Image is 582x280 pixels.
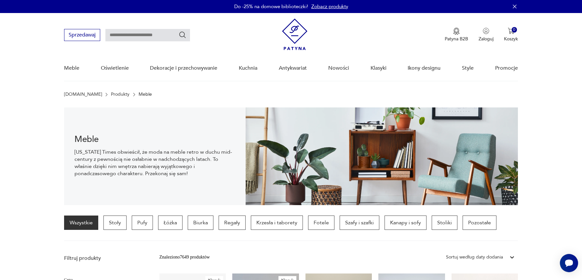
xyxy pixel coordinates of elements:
[64,92,102,97] a: [DOMAIN_NAME]
[479,28,494,42] button: Zaloguj
[483,28,489,34] img: Ikonka użytkownika
[132,216,153,230] a: Pufy
[111,92,129,97] a: Produkty
[462,56,474,81] a: Style
[408,56,440,81] a: Ikony designu
[445,28,468,42] button: Patyna B2B
[371,56,386,81] a: Klasyki
[308,216,334,230] a: Fotele
[179,31,186,39] button: Szukaj
[446,254,503,261] div: Sortuj według daty dodania
[188,216,213,230] a: Biurka
[74,135,235,143] h1: Meble
[479,36,494,42] p: Zaloguj
[101,56,129,81] a: Oświetlenie
[64,216,98,230] a: Wszystkie
[432,216,457,230] a: Stoliki
[328,56,349,81] a: Nowości
[150,56,217,81] a: Dekoracje i przechowywanie
[64,33,100,38] a: Sprzedawaj
[445,36,468,42] p: Patyna B2B
[279,56,307,81] a: Antykwariat
[495,56,518,81] a: Promocje
[158,216,183,230] a: Łóżka
[453,28,460,35] img: Ikona medalu
[103,216,127,230] a: Stoły
[504,36,518,42] p: Koszyk
[385,216,426,230] a: Kanapy i sofy
[64,29,100,41] button: Sprzedawaj
[239,56,257,81] a: Kuchnia
[234,3,308,10] p: Do -25% na domowe biblioteczki!
[251,216,303,230] a: Krzesła i taborety
[219,216,246,230] a: Regały
[282,19,307,50] img: Patyna - sklep z meblami i dekoracjami vintage
[512,27,517,33] div: 0
[445,28,468,42] a: Ikona medaluPatyna B2B
[311,3,348,10] a: Zobacz produkty
[139,92,152,97] p: Meble
[340,216,379,230] a: Szafy i szafki
[159,254,210,261] div: Znaleziono 7649 produktów
[74,148,235,177] p: [US_STATE] Times obwieścił, że moda na meble retro w duchu mid-century z pewnością nie osłabnie w...
[463,216,496,230] a: Pozostałe
[64,255,144,262] p: Filtruj produkty
[504,28,518,42] button: 0Koszyk
[64,56,79,81] a: Meble
[508,28,514,34] img: Ikona koszyka
[560,254,578,272] iframe: Smartsupp widget button
[246,107,518,205] img: Meble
